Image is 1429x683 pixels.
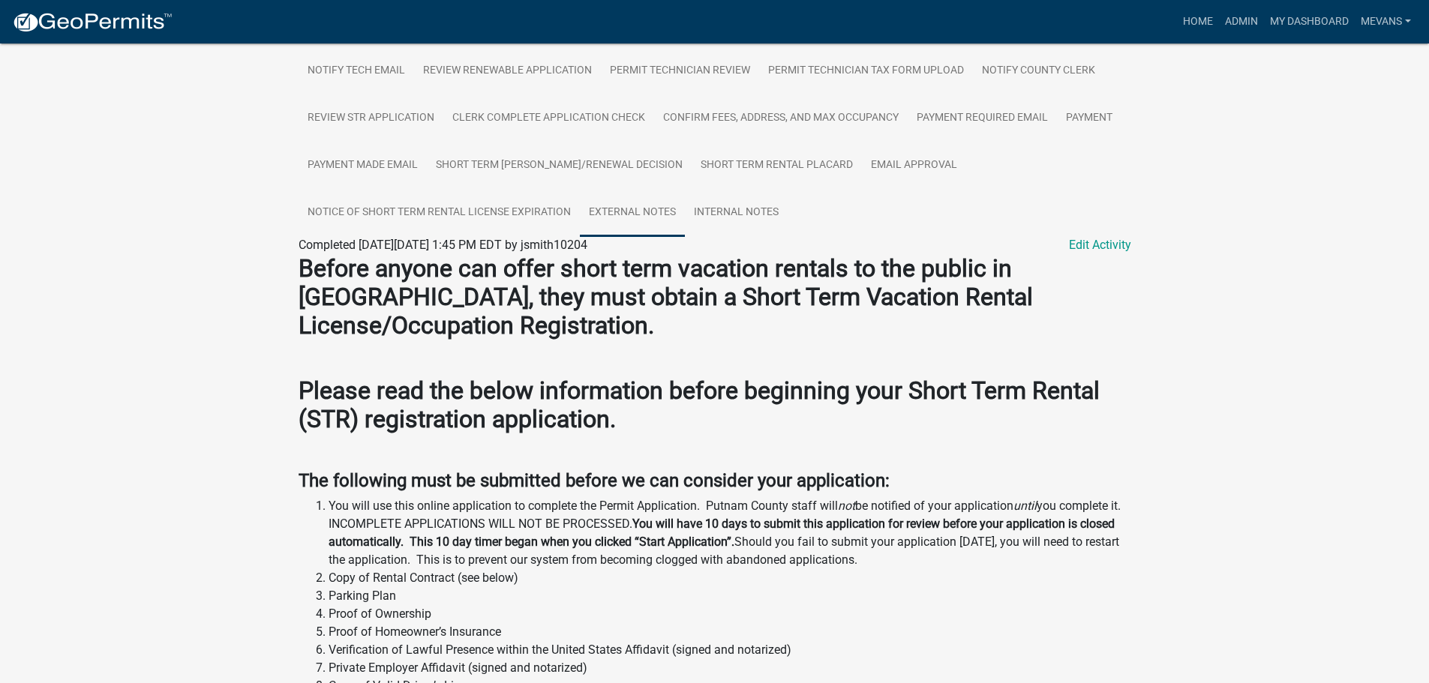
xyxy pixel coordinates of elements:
[414,47,601,95] a: Review Renewable Application
[862,142,966,190] a: Email Approval
[692,142,862,190] a: Short Term Rental Placard
[580,189,685,237] a: External Notes
[443,94,654,142] a: Clerk Complete Application Check
[1013,499,1037,513] i: until
[329,587,1131,605] li: Parking Plan
[1264,7,1355,36] a: My Dashboard
[329,659,1131,677] li: Private Employer Affidavit (signed and notarized)
[329,569,1131,587] li: Copy of Rental Contract (see below)
[685,189,788,237] a: Internal Notes
[838,499,855,513] i: not
[299,254,1033,340] strong: Before anyone can offer short term vacation rentals to the public in [GEOGRAPHIC_DATA], they must...
[427,142,692,190] a: Short Term [PERSON_NAME]/Renewal Decision
[299,238,587,252] span: Completed [DATE][DATE] 1:45 PM EDT by jsmith10204
[329,497,1131,569] li: You will use this online application to complete the Permit Application. Putnam County staff will...
[908,94,1057,142] a: Payment Required Email
[1177,7,1219,36] a: Home
[329,517,1115,549] strong: You will have 10 days to submit this application for review before your application is closed aut...
[329,605,1131,623] li: Proof of Ownership
[759,47,973,95] a: Permit Technician Tax Form Upload
[973,47,1104,95] a: Notify County Clerk
[299,94,443,142] a: Review STR Application
[329,623,1131,641] li: Proof of Homeowner’s Insurance
[1069,236,1131,254] a: Edit Activity
[1057,94,1121,142] a: Payment
[329,641,1131,659] li: Verification of Lawful Presence within the United States Affidavit (signed and notarized)
[1219,7,1264,36] a: Admin
[299,142,427,190] a: Payment Made Email
[1355,7,1417,36] a: Mevans
[601,47,759,95] a: Permit Technician Review
[299,376,1100,433] strong: Please read the below information before beginning your Short Term Rental (STR) registration appl...
[299,47,414,95] a: Notify Tech Email
[299,470,890,491] strong: The following must be submitted before we can consider your application:
[299,189,580,237] a: Notice of Short Term Rental License Expiration
[654,94,908,142] a: Confirm Fees, Address, and Max Occupancy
